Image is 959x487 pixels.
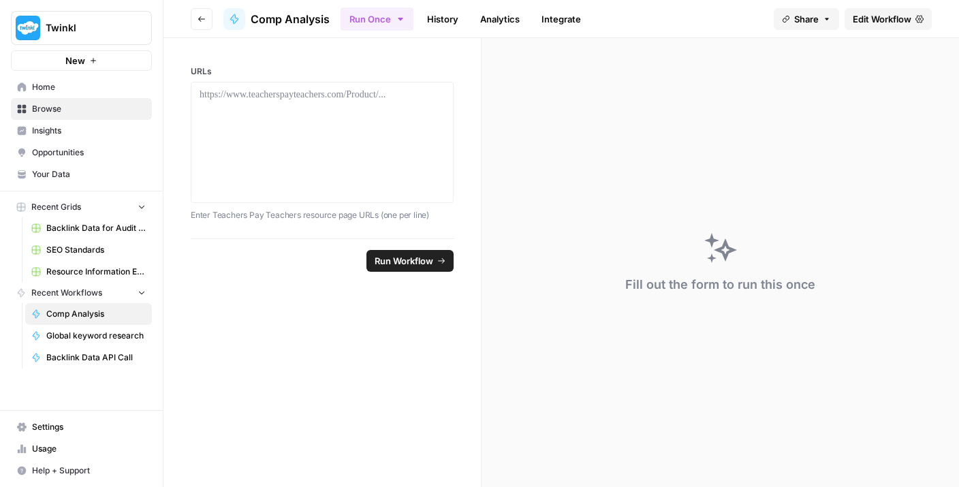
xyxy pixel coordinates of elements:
[853,12,911,26] span: Edit Workflow
[472,8,528,30] a: Analytics
[32,146,146,159] span: Opportunities
[11,197,152,217] button: Recent Grids
[25,325,152,347] a: Global keyword research
[46,351,146,364] span: Backlink Data API Call
[11,163,152,185] a: Your Data
[11,76,152,98] a: Home
[366,250,454,272] button: Run Workflow
[25,239,152,261] a: SEO Standards
[32,81,146,93] span: Home
[32,103,146,115] span: Browse
[46,244,146,256] span: SEO Standards
[845,8,932,30] a: Edit Workflow
[11,416,152,438] a: Settings
[11,142,152,163] a: Opportunities
[533,8,589,30] a: Integrate
[419,8,467,30] a: History
[375,254,433,268] span: Run Workflow
[46,21,128,35] span: Twinkl
[25,217,152,239] a: Backlink Data for Audit Grid
[16,16,40,40] img: Twinkl Logo
[31,287,102,299] span: Recent Workflows
[11,98,152,120] a: Browse
[11,283,152,303] button: Recent Workflows
[11,120,152,142] a: Insights
[341,7,413,31] button: Run Once
[191,208,454,222] p: Enter Teachers Pay Teachers resource page URLs (one per line)
[32,465,146,477] span: Help + Support
[25,303,152,325] a: Comp Analysis
[11,460,152,482] button: Help + Support
[774,8,839,30] button: Share
[46,222,146,234] span: Backlink Data for Audit Grid
[11,438,152,460] a: Usage
[32,125,146,137] span: Insights
[32,443,146,455] span: Usage
[32,421,146,433] span: Settings
[11,11,152,45] button: Workspace: Twinkl
[11,50,152,71] button: New
[25,261,152,283] a: Resource Information Extraction and Descriptions
[46,308,146,320] span: Comp Analysis
[32,168,146,180] span: Your Data
[46,330,146,342] span: Global keyword research
[625,275,815,294] div: Fill out the form to run this once
[65,54,85,67] span: New
[191,65,454,78] label: URLs
[223,8,330,30] a: Comp Analysis
[46,266,146,278] span: Resource Information Extraction and Descriptions
[25,347,152,368] a: Backlink Data API Call
[794,12,819,26] span: Share
[31,201,81,213] span: Recent Grids
[251,11,330,27] span: Comp Analysis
